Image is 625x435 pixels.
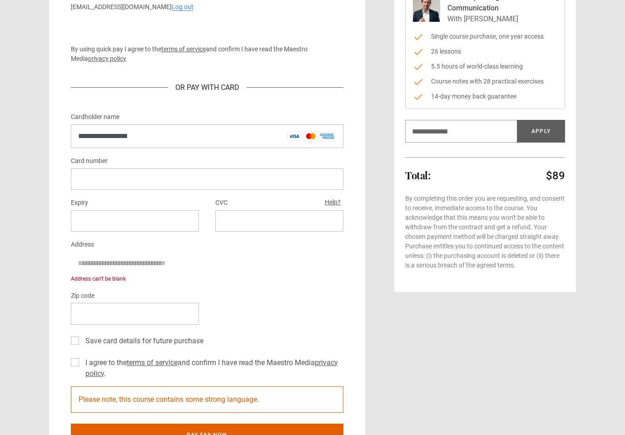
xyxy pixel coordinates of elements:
[413,32,557,41] li: Single course purchase, one year access
[447,14,557,25] p: With [PERSON_NAME]
[71,112,119,123] label: Cardholder name
[78,309,192,318] iframe: Secure postal code input frame
[161,45,206,53] a: terms of service
[71,19,343,37] iframe: Secure payment button frame
[71,291,94,302] label: Zip code
[82,336,203,346] label: Save card details for future purchase
[71,275,343,283] div: Address can't be blank
[517,120,565,143] button: Apply
[413,77,557,86] li: Course notes with 28 practical exercises
[71,156,108,167] label: Card number
[168,82,247,93] div: Or Pay With Card
[71,239,94,250] label: Address
[215,198,228,208] label: CVC
[71,2,343,12] p: [EMAIL_ADDRESS][DOMAIN_NAME]
[88,55,126,62] a: privacy policy
[405,170,430,181] h2: Total:
[413,92,557,101] li: 14-day money back guarantee
[82,357,343,379] label: I agree to the and confirm I have read the Maestro Media .
[322,197,343,208] button: Help?
[71,198,88,208] label: Expiry
[127,358,178,367] a: terms of service
[413,47,557,56] li: 26 lessons
[223,217,336,225] iframe: Secure CVC input frame
[85,358,338,378] a: privacy policy
[71,44,343,64] p: By using quick pay I agree to the and confirm I have read the Maestro Media
[172,3,193,11] a: Log out
[78,175,336,183] iframe: Secure card number input frame
[546,168,565,183] p: $89
[405,194,565,270] p: By completing this order you are requesting, and consent to receive, immediate access to the cour...
[413,62,557,71] li: 5.5 hours of world-class learning
[71,386,343,413] p: Please note, this course contains some strong language.
[78,217,192,225] iframe: Secure expiration date input frame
